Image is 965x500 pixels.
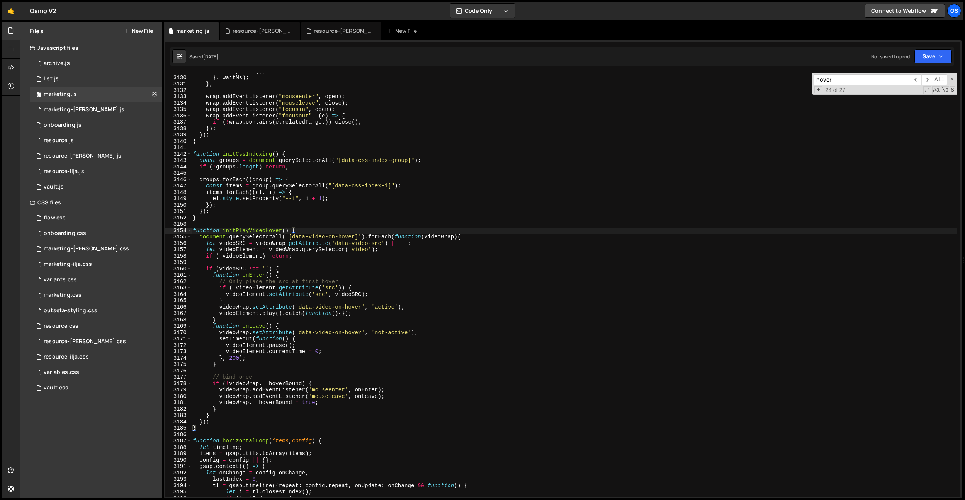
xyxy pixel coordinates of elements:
[165,183,192,189] div: 3147
[20,195,162,210] div: CSS files
[44,245,129,252] div: marketing-[PERSON_NAME].css
[233,27,291,35] div: resource-[PERSON_NAME].css
[30,272,162,287] div: 16596/45511.css
[165,221,192,228] div: 3153
[165,310,192,317] div: 3167
[44,369,79,376] div: variables.css
[165,106,192,113] div: 3135
[2,2,20,20] a: 🤙
[165,291,192,298] div: 3164
[165,177,192,183] div: 3146
[950,86,955,94] span: Search In Selection
[165,228,192,234] div: 3154
[44,292,82,299] div: marketing.css
[165,432,192,438] div: 3186
[165,476,192,483] div: 3193
[165,75,192,81] div: 3130
[189,53,219,60] div: Saved
[165,266,192,272] div: 3160
[30,56,162,71] div: 16596/46210.js
[165,196,192,202] div: 3149
[30,148,162,164] div: 16596/46194.js
[923,86,931,94] span: RegExp Search
[165,247,192,253] div: 3157
[44,230,86,237] div: onboarding.css
[165,202,192,209] div: 3150
[30,71,162,87] div: 16596/45151.js
[165,336,192,342] div: 3171
[44,60,70,67] div: archive.js
[914,49,952,63] button: Save
[165,81,192,87] div: 3131
[932,74,947,85] span: Alt-Enter
[165,272,192,279] div: 3161
[165,189,192,196] div: 3148
[314,27,372,35] div: resource-[PERSON_NAME].js
[165,342,192,349] div: 3172
[30,164,162,179] div: 16596/46195.js
[44,168,84,175] div: resource-ilja.js
[30,257,162,272] div: 16596/47731.css
[165,317,192,323] div: 3168
[165,113,192,119] div: 3136
[165,304,192,311] div: 3166
[165,355,192,362] div: 3174
[165,425,192,432] div: 3185
[165,330,192,336] div: 3170
[165,208,192,215] div: 3151
[30,365,162,380] div: 16596/45154.css
[30,303,162,318] div: 16596/45156.css
[165,451,192,457] div: 3189
[30,133,162,148] div: 16596/46183.js
[44,214,66,221] div: flow.css
[30,117,162,133] div: 16596/48092.js
[30,210,162,226] div: 16596/47552.css
[165,240,192,247] div: 3156
[165,361,192,368] div: 3175
[44,338,126,345] div: resource-[PERSON_NAME].css
[941,86,949,94] span: Whole Word Search
[165,470,192,476] div: 3192
[165,119,192,126] div: 3137
[871,53,910,60] div: Not saved to prod
[165,87,192,94] div: 3132
[44,106,124,113] div: marketing-[PERSON_NAME].js
[20,40,162,56] div: Javascript files
[165,126,192,132] div: 3138
[450,4,515,18] button: Code Only
[44,307,97,314] div: outseta-styling.css
[165,298,192,304] div: 3165
[44,153,121,160] div: resource-[PERSON_NAME].js
[44,354,89,361] div: resource-ilja.css
[30,226,162,241] div: 16596/48093.css
[165,419,192,425] div: 3184
[165,145,192,151] div: 3141
[911,74,921,85] span: ​
[165,94,192,100] div: 3133
[165,368,192,374] div: 3176
[165,132,192,138] div: 3139
[165,438,192,444] div: 3187
[947,4,961,18] div: Os
[30,241,162,257] div: 16596/46284.css
[44,323,78,330] div: resource.css
[44,122,82,129] div: onboarding.js
[44,137,74,144] div: resource.js
[165,259,192,266] div: 3159
[44,276,77,283] div: variants.css
[44,384,68,391] div: vault.css
[30,349,162,365] div: 16596/46198.css
[165,234,192,240] div: 3155
[165,489,192,495] div: 3195
[30,380,162,396] div: 16596/45153.css
[865,4,945,18] a: Connect to Webflow
[44,184,64,190] div: vault.js
[165,349,192,355] div: 3173
[165,170,192,177] div: 3145
[44,75,59,82] div: list.js
[203,53,219,60] div: [DATE]
[165,387,192,393] div: 3179
[30,87,162,102] div: 16596/45422.js
[165,253,192,260] div: 3158
[30,102,162,117] div: 16596/45424.js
